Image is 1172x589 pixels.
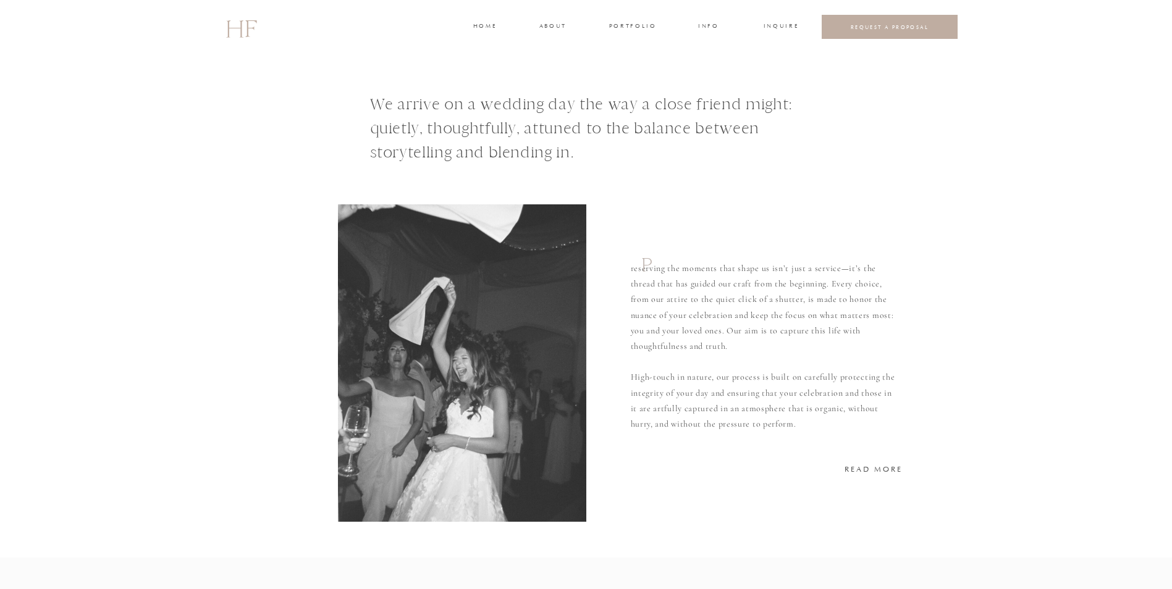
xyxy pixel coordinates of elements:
a: INFO [698,22,720,33]
p: reserving the moments that shape us isn’t just a service—it’s the thread that has guided our craf... [631,261,900,431]
a: about [539,22,565,33]
a: HF [226,9,256,45]
a: REQUEST A PROPOSAL [832,23,948,30]
a: INQUIRE [764,22,797,33]
h1: P [641,253,659,286]
a: portfolio [609,22,656,33]
h1: We arrive on a wedding day the way a close friend might: quietly, thoughtfully, attuned to the ba... [370,92,830,169]
a: home [473,22,496,33]
a: READ MORE [845,463,903,474]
